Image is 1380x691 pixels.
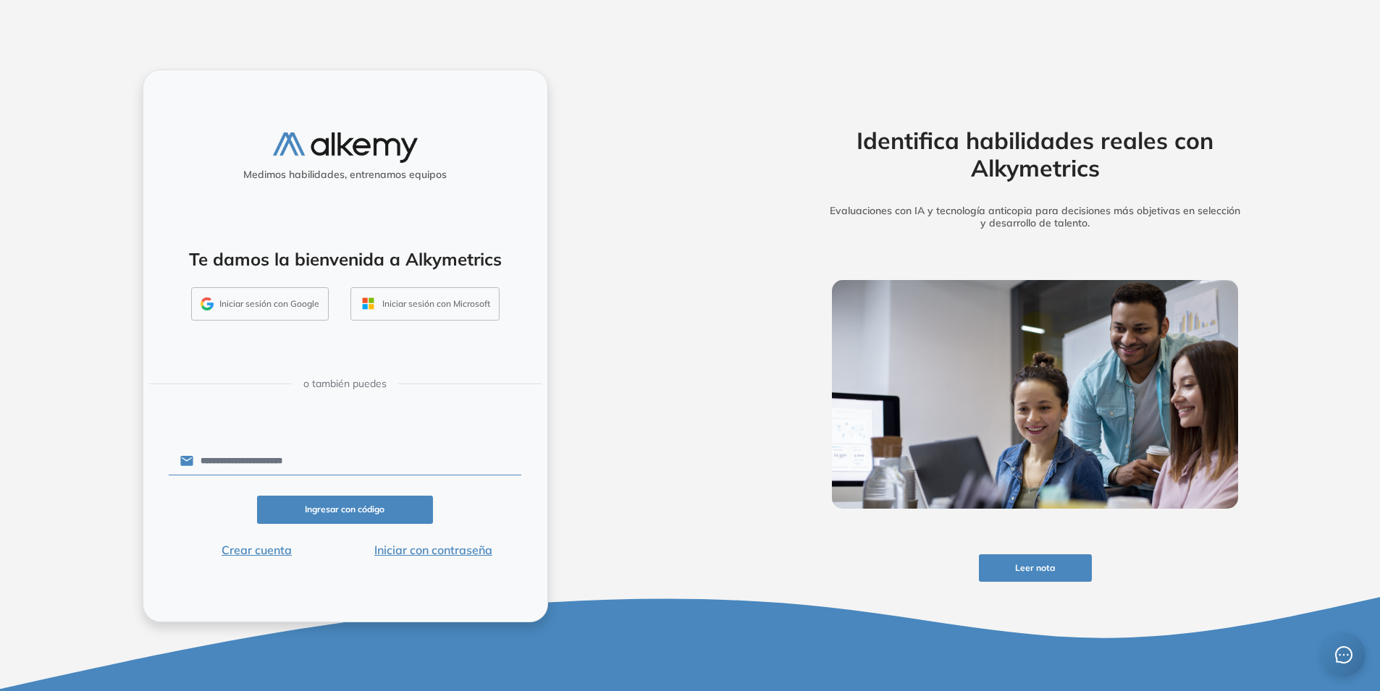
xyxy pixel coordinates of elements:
button: Leer nota [979,554,1092,582]
h2: Identifica habilidades reales con Alkymetrics [809,127,1261,182]
button: Crear cuenta [169,541,345,559]
h4: Te damos la bienvenida a Alkymetrics [162,249,529,270]
h5: Evaluaciones con IA y tecnología anticopia para decisiones más objetivas en selección y desarroll... [809,205,1261,229]
img: logo-alkemy [273,132,418,162]
button: Iniciar sesión con Google [191,287,329,321]
img: OUTLOOK_ICON [360,295,376,312]
span: o también puedes [303,376,387,391]
h5: Medimos habilidades, entrenamos equipos [149,169,542,181]
button: Iniciar sesión con Microsoft [350,287,500,321]
button: Ingresar con código [257,496,434,524]
span: message [1335,646,1352,664]
button: Iniciar con contraseña [345,541,521,559]
img: GMAIL_ICON [201,297,214,310]
img: img-more-info [832,280,1239,509]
